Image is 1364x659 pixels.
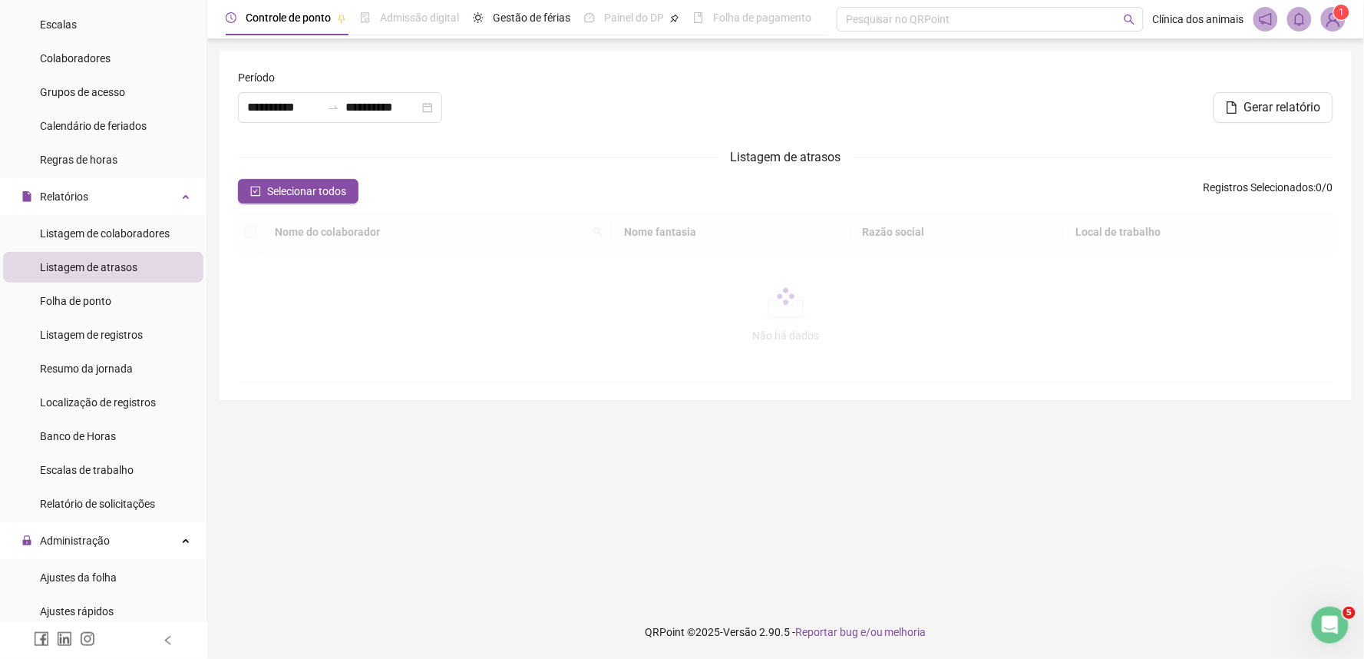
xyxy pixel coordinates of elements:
[123,479,184,541] button: Tickets
[164,25,195,55] img: Profile image for Gabriel
[200,518,230,528] span: Ajuda
[40,295,111,307] span: Folha de ponto
[1259,12,1273,26] span: notification
[15,207,292,265] div: Envie uma mensagemEstaremos online novamente amanhã
[61,479,123,541] button: Mensagens
[337,14,346,23] span: pushpin
[31,29,55,54] img: logo
[1322,8,1345,31] img: 9420
[1204,179,1333,204] span: : 0 / 0
[40,396,156,409] span: Localização de registros
[40,227,170,240] span: Listagem de colaboradores
[1339,7,1345,18] span: 1
[40,120,147,132] span: Calendário de feriados
[360,12,371,23] span: file-done
[473,12,484,23] span: sun
[40,52,111,65] span: Colaboradores
[731,150,841,164] span: Listagem de atrasos
[31,441,257,489] div: Assinatura Digital na Folha de Ponto da QRPoint: Mais Segurança e Agilidade para sua Gestão
[40,605,114,618] span: Ajustes rápidos
[795,626,926,638] span: Reportar bug e/ou melhoria
[57,631,72,647] span: linkedin
[80,631,95,647] span: instagram
[257,518,296,528] span: Tarefas
[40,18,77,31] span: Escalas
[327,101,339,114] span: swap-right
[135,518,173,528] span: Tickets
[21,191,32,202] span: file
[40,464,134,476] span: Escalas de trabalho
[584,12,595,23] span: dashboard
[31,406,157,422] span: Qual é a sua dúvida?
[64,518,124,528] span: Mensagens
[1293,12,1306,26] span: bell
[246,12,331,24] span: Controle de ponto
[1343,607,1356,619] span: 5
[264,25,292,52] div: Fechar
[15,518,48,528] span: Início
[31,286,219,302] div: Conhecendo o gestão de férias
[40,571,117,584] span: Ajustes da folha
[1244,98,1321,117] span: Gerar relatório
[713,12,811,24] span: Folha de pagamento
[91,302,196,318] p: Cerca de 3 minutos
[40,535,110,547] span: Administração
[34,631,49,647] span: facebook
[163,635,173,646] span: left
[380,12,459,24] span: Admissão digital
[31,236,256,252] div: Estaremos online novamente amanhã
[604,12,664,24] span: Painel do DP
[693,12,704,23] span: book
[207,605,1364,659] footer: QRPoint © 2025 - 2.90.5 -
[40,190,88,203] span: Relatórios
[1312,607,1349,644] iframe: Intercom live chat
[40,498,155,510] span: Relatório de solicitações
[238,179,358,204] button: Selecionar todos
[40,329,143,341] span: Listagem de registros
[31,109,276,135] p: Olá Clínica 👋
[22,398,285,429] button: Qual é a sua dúvida?
[22,435,285,495] div: Assinatura Digital na Folha de Ponto da QRPoint: Mais Segurança e Agilidade para sua Gestão
[40,154,117,166] span: Regras de horas
[21,535,32,546] span: lock
[1124,14,1135,25] span: search
[40,261,137,273] span: Listagem de atrasos
[1226,101,1238,114] span: file
[226,12,236,23] span: clock-circle
[15,273,292,383] div: Conhecendo o gestão de férias3 etapas•Cerca de 3 minutosPrimeira etapa:Home page e cálculo de férias
[184,479,246,541] button: Ajuda
[31,220,256,236] div: Envie uma mensagem
[267,183,346,200] span: Selecionar todos
[40,363,133,375] span: Resumo da jornada
[1153,11,1244,28] span: Clínica dos animais
[81,302,88,318] p: •
[31,302,78,318] p: 3 etapas
[250,186,261,197] span: check-square
[31,341,126,353] span: Primeira etapa :
[670,14,679,23] span: pushpin
[223,25,253,55] img: Profile image for Maria
[246,479,307,541] button: Tarefas
[1214,92,1333,123] button: Gerar relatório
[327,101,339,114] span: to
[31,355,195,370] div: Home page e cálculo de férias
[40,86,125,98] span: Grupos de acesso
[193,25,224,55] img: Profile image for Financeiro
[723,626,757,638] span: Versão
[493,12,570,24] span: Gestão de férias
[238,69,275,86] span: Período
[1334,5,1349,20] sup: Atualize o seu contato no menu Meus Dados
[40,430,116,442] span: Banco de Horas
[31,135,276,187] p: Como podemos ajudar?
[1204,181,1314,194] span: Registros Selecionados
